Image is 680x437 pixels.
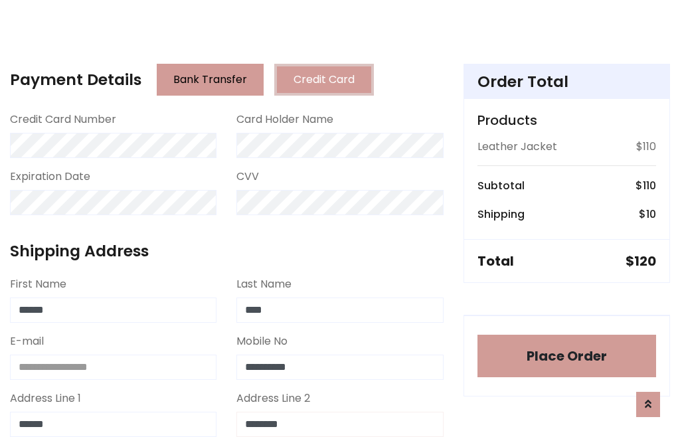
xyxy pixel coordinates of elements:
[477,179,525,192] h6: Subtotal
[10,391,81,406] label: Address Line 1
[236,333,288,349] label: Mobile No
[477,335,656,377] button: Place Order
[636,139,656,155] p: $110
[157,64,264,96] button: Bank Transfer
[10,276,66,292] label: First Name
[477,208,525,220] h6: Shipping
[236,169,259,185] label: CVV
[236,112,333,128] label: Card Holder Name
[477,72,656,91] h4: Order Total
[274,64,374,96] button: Credit Card
[477,139,557,155] p: Leather Jacket
[643,178,656,193] span: 110
[10,242,444,260] h4: Shipping Address
[634,252,656,270] span: 120
[626,253,656,269] h5: $
[10,70,141,89] h4: Payment Details
[477,253,514,269] h5: Total
[236,276,292,292] label: Last Name
[10,169,90,185] label: Expiration Date
[477,112,656,128] h5: Products
[236,391,310,406] label: Address Line 2
[639,208,656,220] h6: $
[10,333,44,349] label: E-mail
[646,207,656,222] span: 10
[636,179,656,192] h6: $
[10,112,116,128] label: Credit Card Number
